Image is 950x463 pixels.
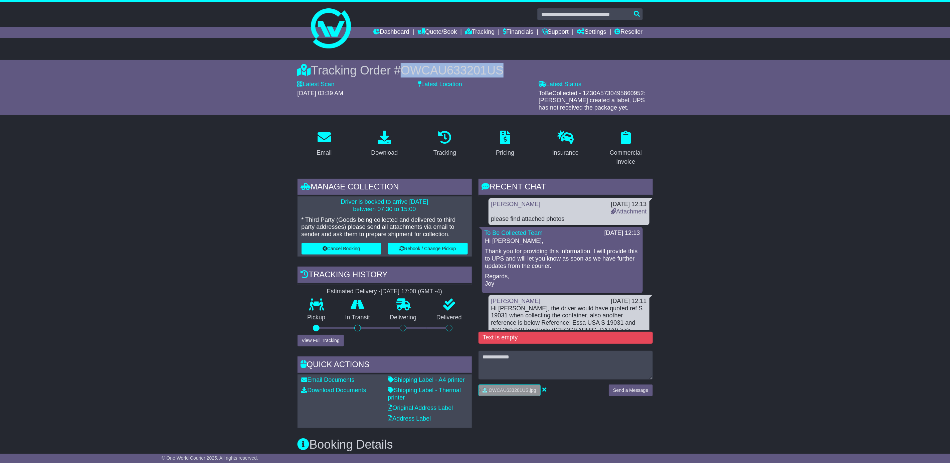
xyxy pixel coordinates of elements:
[614,27,642,38] a: Reseller
[388,387,461,401] a: Shipping Label - Thermal printer
[611,208,646,215] a: Attachment
[479,179,653,197] div: RECENT CHAT
[491,201,541,207] a: [PERSON_NAME]
[609,384,652,396] button: Send a Message
[611,201,646,208] div: [DATE] 12:13
[381,288,442,295] div: [DATE] 17:00 (GMT -4)
[433,148,456,157] div: Tracking
[312,128,336,160] a: Email
[162,455,258,461] span: © One World Courier 2025. All rights reserved.
[298,90,344,97] span: [DATE] 03:39 AM
[485,273,639,287] p: Regards, Joy
[479,332,653,344] div: Text is empty
[548,128,583,160] a: Insurance
[417,27,457,38] a: Quote/Book
[302,376,355,383] a: Email Documents
[503,27,533,38] a: Financials
[577,27,606,38] a: Settings
[401,63,504,77] span: OWCAU633201US
[426,314,472,321] p: Delivered
[298,314,336,321] p: Pickup
[539,90,645,111] span: ToBeCollected - 1Z30A5730495860952: [PERSON_NAME] created a label, UPS has not received the packa...
[388,243,468,255] button: Rebook / Change Pickup
[317,148,332,157] div: Email
[539,81,581,88] label: Latest Status
[485,248,639,270] p: Thank you for providing this information. I will provide this to UPS and will let you know as soo...
[298,356,472,374] div: Quick Actions
[298,267,472,285] div: Tracking history
[298,179,472,197] div: Manage collection
[491,215,647,223] div: please find attached photos
[542,27,569,38] a: Support
[302,243,381,255] button: Cancel Booking
[552,148,579,157] div: Insurance
[298,288,472,295] div: Estimated Delivery -
[492,128,519,160] a: Pricing
[302,387,366,394] a: Download Documents
[335,314,380,321] p: In Transit
[302,198,468,213] p: Driver is booked to arrive [DATE] between 07:30 to 15:00
[485,229,543,236] a: To Be Collected Team
[298,81,335,88] label: Latest Scan
[599,128,653,169] a: Commercial Invoice
[465,27,495,38] a: Tracking
[388,405,453,411] a: Original Address Label
[371,148,398,157] div: Download
[429,128,460,160] a: Tracking
[298,438,653,451] h3: Booking Details
[603,148,648,166] div: Commercial Invoice
[380,314,427,321] p: Delivering
[485,238,639,245] p: Hi [PERSON_NAME],
[604,229,640,237] div: [DATE] 12:13
[388,415,431,422] a: Address Label
[374,27,409,38] a: Dashboard
[367,128,402,160] a: Download
[418,81,462,88] label: Latest Location
[388,376,465,383] a: Shipping Label - A4 printer
[611,298,647,305] div: [DATE] 12:11
[298,63,653,78] div: Tracking Order #
[298,335,344,346] button: View Full Tracking
[491,298,541,304] a: [PERSON_NAME]
[496,148,514,157] div: Pricing
[302,216,468,238] p: * Third Party (Goods being collected and delivered to third party addresses) please send all atta...
[491,305,647,348] div: Hi [PERSON_NAME], the driver would have quoted ref S 19031 when collecting the container. also an...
